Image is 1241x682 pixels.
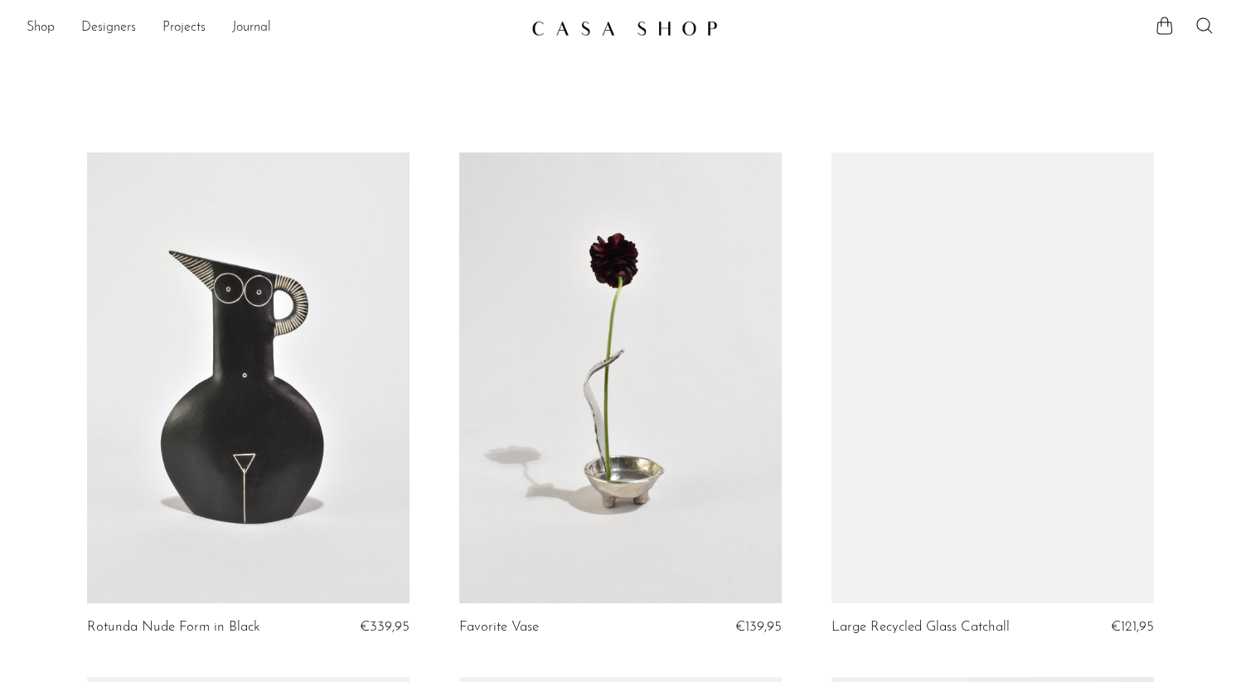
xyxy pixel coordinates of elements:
nav: Desktop navigation [27,14,518,42]
span: €121,95 [1111,620,1154,634]
a: Projects [162,17,206,39]
a: Rotunda Nude Form in Black [87,620,260,635]
a: Designers [81,17,136,39]
a: Journal [232,17,271,39]
ul: NEW HEADER MENU [27,14,518,42]
span: €339,95 [360,620,410,634]
a: Shop [27,17,55,39]
a: Favorite Vase [459,620,539,635]
span: €139,95 [735,620,782,634]
a: Large Recycled Glass Catchall [831,620,1010,635]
